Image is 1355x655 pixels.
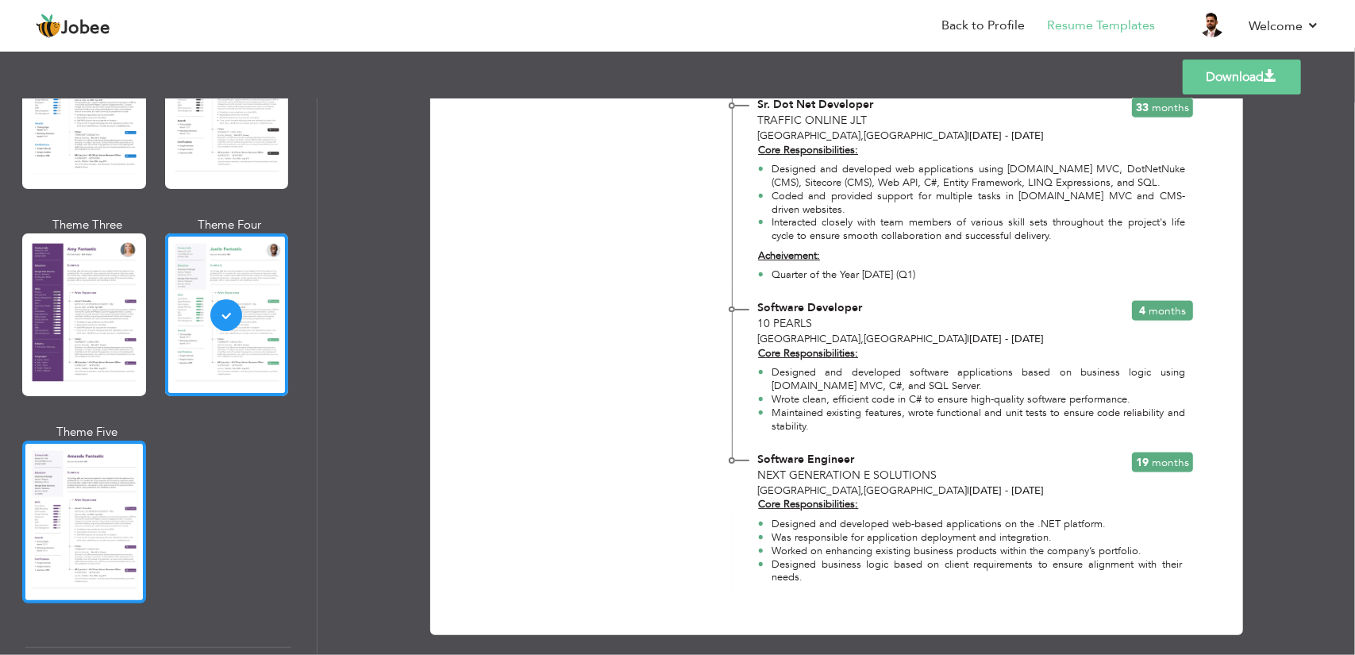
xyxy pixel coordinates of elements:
[757,113,867,128] span: Traffic Online JLT
[1199,12,1225,37] img: Profile Img
[758,497,858,511] u: Core Responsibilities:
[758,143,858,157] strong: Core Responsibilities:
[758,163,1185,190] li: Designed and developed web applications using [DOMAIN_NAME] MVC, DotNetNuke (CMS), Sitecore (CMS)...
[967,129,969,143] span: |
[757,316,812,331] span: 10 Pearls
[1183,60,1301,94] a: Download
[757,97,873,112] span: Sr. Dot Net Developer
[1152,455,1189,470] span: Months
[758,216,1185,243] li: Interacted closely with team members of various skill sets throughout the project's life cycle to...
[25,424,149,441] div: Theme Five
[758,268,915,282] li: Quarter of the Year [DATE] (Q1)
[758,249,820,263] strong: Acheivement:
[758,518,1182,531] li: Designed and developed web-based applications on the .NET platform.
[967,332,1044,346] span: [DATE] - [DATE]
[757,452,854,467] span: Software Engineer
[1047,17,1155,35] a: Resume Templates
[967,332,969,346] span: |
[61,20,110,37] span: Jobee
[941,17,1025,35] a: Back to Profile
[860,484,864,498] span: ,
[967,129,1044,143] span: [DATE] - [DATE]
[758,393,1185,406] li: Wrote clean, efficient code in C# to ensure high-quality software performance.
[860,129,864,143] span: ,
[1136,100,1149,115] span: 33
[967,484,969,498] span: |
[758,346,858,360] strong: Core Responsibilities:
[1149,303,1186,318] span: Months
[36,13,110,39] a: Jobee
[757,332,967,346] span: [GEOGRAPHIC_DATA] [GEOGRAPHIC_DATA]
[758,366,1185,393] li: Designed and developed software applications based on business logic using [DOMAIN_NAME] MVC, C#,...
[758,531,1182,545] li: Was responsible for application deployment and integration.
[1249,17,1319,36] a: Welcome
[757,484,967,498] span: [GEOGRAPHIC_DATA] [GEOGRAPHIC_DATA]
[758,558,1182,585] li: Designed business logic based on client requirements to ensure alignment with their needs.
[757,129,967,143] span: [GEOGRAPHIC_DATA] [GEOGRAPHIC_DATA]
[967,484,1044,498] span: [DATE] - [DATE]
[25,217,149,233] div: Theme Three
[1139,303,1145,318] span: 4
[36,13,61,39] img: jobee.io
[1136,455,1149,470] span: 19
[758,545,1182,558] li: Worked on enhancing existing business products within the company’s portfolio.
[758,190,1185,217] li: Coded and provided support for multiple tasks in [DOMAIN_NAME] MVC and CMS-driven websites.
[168,217,292,233] div: Theme Four
[757,468,937,483] span: Next Generation E Solutions
[860,332,864,346] span: ,
[1152,100,1189,115] span: Months
[758,406,1185,433] li: Maintained existing features, wrote functional and unit tests to ensure code reliability and stab...
[757,300,862,315] span: Software Developer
